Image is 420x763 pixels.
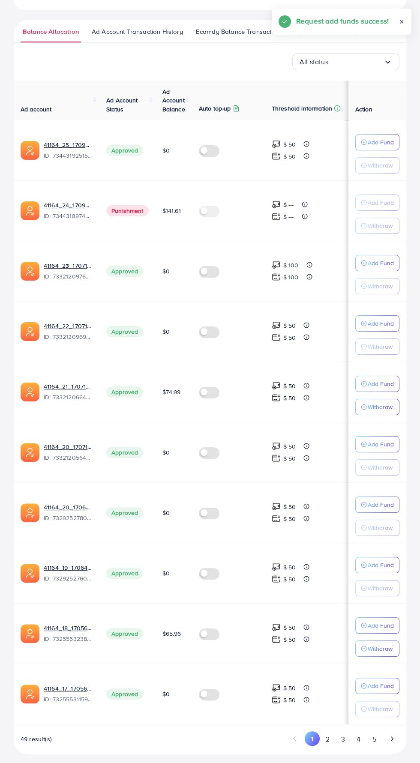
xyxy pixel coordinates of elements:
[44,382,93,391] a: 41164_21_1707142387585
[320,731,335,747] button: Go to page 2
[355,580,399,596] button: Withdraw
[162,388,181,396] span: $74.99
[162,267,170,275] span: $0
[44,141,93,160] div: <span class='underline'>41164_25_1709982599082</span></br>7344319251534069762
[44,503,93,512] a: 41164_20_1706474683598
[44,563,93,583] div: <span class='underline'>41164_19_1706474666940</span></br>7329252760468127746
[162,448,170,457] span: $0
[355,338,399,355] button: Withdraw
[368,560,394,570] p: Add Fund
[272,683,281,692] img: top-up amount
[44,684,93,704] div: <span class='underline'>41164_17_1705613281037</span></br>7325553115980349442
[44,261,93,281] div: <span class='underline'>41164_23_1707142475983</span></br>7332120976240689154
[283,453,296,464] p: $ 50
[44,624,93,643] div: <span class='underline'>41164_18_1705613299404</span></br>7325553238722314241
[44,322,93,341] div: <span class='underline'>41164_22_1707142456408</span></br>7332120969684811778
[272,442,281,451] img: top-up amount
[106,266,143,277] span: Approved
[355,157,399,174] button: Withdraw
[355,255,399,271] button: Add Fund
[283,683,296,693] p: $ 50
[162,146,170,155] span: $0
[368,137,394,147] p: Add Fund
[21,503,39,522] img: ic-ads-acc.e4c84228.svg
[162,569,170,577] span: $0
[272,563,281,572] img: top-up amount
[106,96,138,113] span: Ad Account Status
[92,27,183,36] span: Ad Account Transaction History
[355,134,399,150] button: Add Fund
[272,514,281,523] img: top-up amount
[44,695,93,703] span: ID: 7325553115980349442
[368,704,393,714] p: Withdraw
[106,326,143,337] span: Approved
[106,386,143,398] span: Approved
[21,564,39,583] img: ic-ads-acc.e4c84228.svg
[44,332,93,341] span: ID: 7332120969684811778
[272,502,281,511] img: top-up amount
[162,629,181,638] span: $65.96
[272,200,281,209] img: top-up amount
[283,151,296,162] p: $ 50
[272,381,281,390] img: top-up amount
[283,381,296,391] p: $ 50
[368,379,394,389] p: Add Fund
[272,212,281,221] img: top-up amount
[355,376,399,392] button: Add Fund
[283,260,299,270] p: $ 100
[283,695,296,705] p: $ 50
[44,624,93,632] a: 41164_18_1705613299404
[272,393,281,402] img: top-up amount
[44,151,93,160] span: ID: 7344319251534069762
[44,322,93,330] a: 41164_22_1707142456408
[283,272,299,282] p: $ 100
[283,574,296,584] p: $ 50
[272,260,281,269] img: top-up amount
[44,503,93,523] div: <span class='underline'>41164_20_1706474683598</span></br>7329252780571557890
[368,318,394,329] p: Add Fund
[328,55,384,69] input: Search for option
[21,105,52,114] span: Ad account
[272,454,281,463] img: top-up amount
[272,623,281,632] img: top-up amount
[368,258,394,268] p: Add Fund
[23,27,79,36] span: Balance Allocation
[368,197,394,208] p: Add Fund
[272,140,281,149] img: top-up amount
[355,520,399,536] button: Withdraw
[283,622,296,633] p: $ 50
[368,462,393,473] p: Withdraw
[355,617,399,634] button: Add Fund
[355,436,399,452] button: Add Fund
[44,201,93,209] a: 41164_24_1709982576916
[305,731,320,746] button: Go to page 1
[355,701,399,717] button: Withdraw
[368,500,394,510] p: Add Fund
[283,562,296,572] p: $ 50
[162,206,181,215] span: $141.61
[368,681,394,691] p: Add Fund
[368,341,393,352] p: Withdraw
[21,685,39,703] img: ic-ads-acc.e4c84228.svg
[272,152,281,161] img: top-up amount
[106,628,143,639] span: Approved
[368,620,394,631] p: Add Fund
[272,695,281,704] img: top-up amount
[21,322,39,341] img: ic-ads-acc.e4c84228.svg
[106,447,143,458] span: Approved
[355,218,399,234] button: Withdraw
[44,514,93,522] span: ID: 7329252780571557890
[287,731,399,747] ul: Pagination
[283,200,294,210] p: $ ---
[300,55,328,69] span: All status
[44,272,93,281] span: ID: 7332120976240689154
[106,205,149,216] span: Punishment
[272,574,281,583] img: top-up amount
[196,27,303,36] span: Ecomdy Balance Transaction History
[368,281,393,291] p: Withdraw
[44,393,93,401] span: ID: 7332120664427642882
[368,643,393,654] p: Withdraw
[162,509,170,517] span: $0
[21,201,39,220] img: ic-ads-acc.e4c84228.svg
[272,635,281,644] img: top-up amount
